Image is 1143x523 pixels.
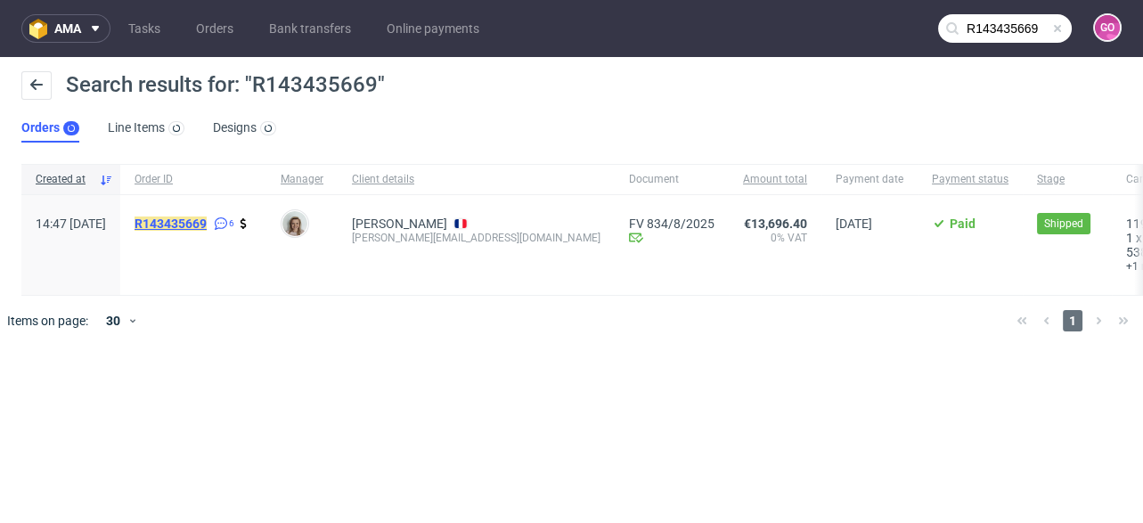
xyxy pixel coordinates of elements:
span: 0% VAT [743,231,807,245]
span: Payment date [836,172,903,187]
span: €13,696.40 [744,217,807,231]
span: Document [629,172,714,187]
span: Amount total [743,172,807,187]
span: Search results for: "R143435669" [66,72,385,97]
img: Monika Poźniak [282,211,307,236]
img: logo [29,19,54,39]
a: Line Items [108,114,184,143]
a: 6 [210,217,234,231]
span: 6 [229,217,234,231]
mark: R143435669 [135,217,207,231]
span: Payment status [932,172,1008,187]
a: [PERSON_NAME] [352,217,447,231]
a: Orders [185,14,244,43]
span: 1 [1063,310,1082,331]
span: Stage [1037,172,1098,187]
span: Paid [950,217,976,231]
a: R143435669 [135,217,210,231]
a: Online payments [376,14,490,43]
a: Orders [21,114,79,143]
span: Manager [281,172,323,187]
span: Order ID [135,172,252,187]
div: 30 [95,308,127,333]
a: Bank transfers [258,14,362,43]
span: [DATE] [836,217,872,231]
button: ama [21,14,110,43]
span: Items on page: [7,312,88,330]
a: Designs [213,114,276,143]
span: 14:47 [DATE] [36,217,106,231]
span: 1 [1126,231,1133,245]
span: Created at [36,172,92,187]
span: Client details [352,172,600,187]
figcaption: GO [1095,15,1120,40]
span: Shipped [1044,216,1083,232]
div: [PERSON_NAME][EMAIL_ADDRESS][DOMAIN_NAME] [352,231,600,245]
span: ama [54,22,81,35]
a: Tasks [118,14,171,43]
a: FV 834/8/2025 [629,217,714,231]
